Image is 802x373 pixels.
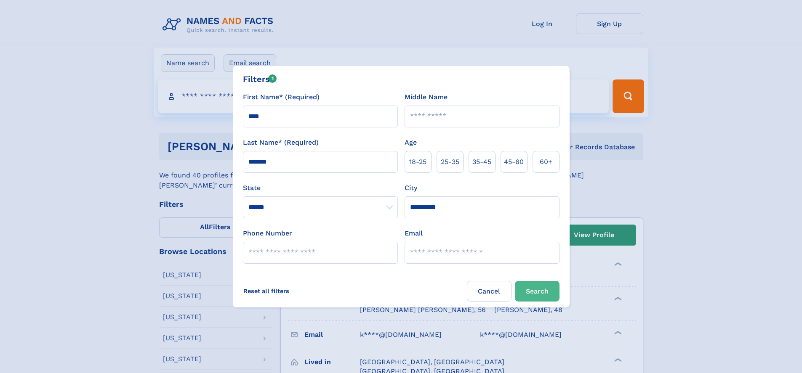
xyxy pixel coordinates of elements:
[409,157,426,167] span: 18‑25
[515,281,560,302] button: Search
[467,281,512,302] label: Cancel
[405,138,417,148] label: Age
[238,281,295,301] label: Reset all filters
[243,228,292,238] label: Phone Number
[243,73,277,85] div: Filters
[441,157,459,167] span: 25‑35
[405,183,417,193] label: City
[504,157,524,167] span: 45‑60
[405,228,423,238] label: Email
[243,92,320,102] label: First Name* (Required)
[540,157,552,167] span: 60+
[472,157,491,167] span: 35‑45
[243,138,319,148] label: Last Name* (Required)
[243,183,398,193] label: State
[405,92,448,102] label: Middle Name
